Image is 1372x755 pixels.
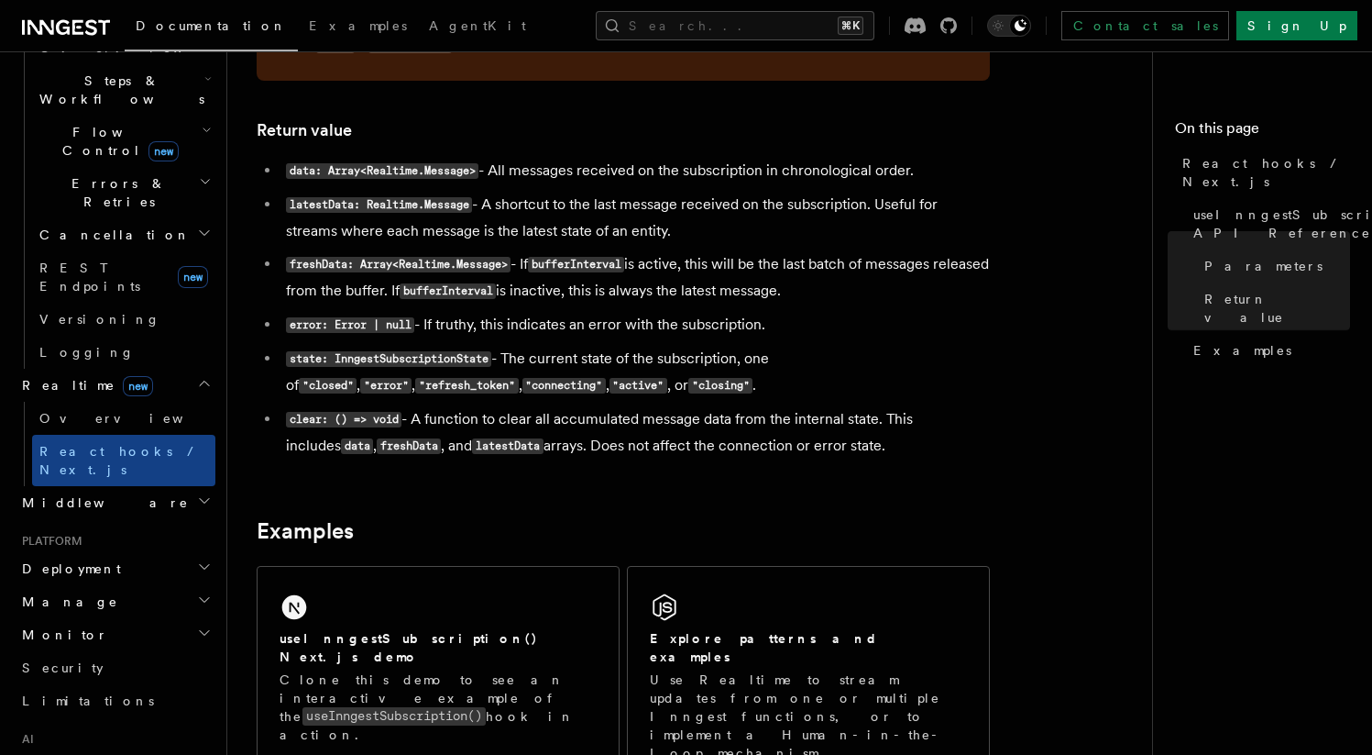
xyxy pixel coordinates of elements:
[32,226,191,244] span: Cancellation
[15,732,34,747] span: AI
[257,117,352,143] a: Return value
[1061,11,1229,40] a: Contact sales
[15,494,189,512] span: Middleware
[1182,154,1350,191] span: React hooks / Next.js
[15,369,215,402] button: Realtimenew
[528,257,624,272] code: bufferInterval
[609,378,667,394] code: "active"
[280,251,990,305] li: - If is active, this will be the last batch of messages released from the buffer. If is inactive,...
[298,6,418,50] a: Examples
[341,439,373,454] code: data
[15,618,215,651] button: Monitor
[15,31,215,369] div: Inngest Functions
[286,317,414,333] code: error: Error | null
[522,378,606,394] code: "connecting"
[136,18,287,33] span: Documentation
[302,707,486,725] code: useInngestSubscription()
[39,444,202,477] span: React hooks / Next.js
[418,6,537,50] a: AgentKit
[415,378,518,394] code: "refresh_token"
[377,439,441,454] code: freshData
[1186,334,1350,367] a: Examples
[360,378,412,394] code: "error"
[280,158,990,184] li: - All messages received on the subscription in chronological order.
[429,18,526,33] span: AgentKit
[15,593,118,611] span: Manage
[1186,198,1350,250] a: useInngestSubscription() API Reference
[688,378,752,394] code: "closing"
[286,257,510,272] code: freshData: Array<Realtime.Message>
[299,378,357,394] code: "closed"
[1197,283,1350,334] a: Return value
[15,552,215,585] button: Deployment
[1175,147,1350,198] a: React hooks / Next.js
[257,518,354,544] a: Examples
[32,251,215,303] a: REST Endpointsnew
[280,406,990,460] li: - A function to clear all accumulated message data from the internal state. This includes , , and...
[596,11,874,40] button: Search...⌘K
[15,486,215,519] button: Middleware
[280,312,990,339] li: - If truthy, this indicates an error with the subscription.
[286,197,472,213] code: latestData: Realtime.Message
[15,534,82,549] span: Platform
[32,218,215,251] button: Cancellation
[280,629,597,666] h2: useInngestSubscription() Next.js demo
[838,17,863,35] kbd: ⌘K
[286,163,478,179] code: data: Array<Realtime.Message>
[32,435,215,486] a: React hooks / Next.js
[32,336,215,369] a: Logging
[15,651,215,684] a: Security
[32,167,215,218] button: Errors & Retries
[472,439,543,454] code: latestData
[1175,117,1350,147] h4: On this page
[400,283,496,299] code: bufferInterval
[1204,257,1323,275] span: Parameters
[39,312,160,327] span: Versioning
[22,694,154,708] span: Limitations
[987,15,1031,37] button: Toggle dark mode
[1197,250,1350,283] a: Parameters
[1193,341,1291,360] span: Examples
[286,412,401,427] code: clear: () => void
[650,629,967,666] h2: Explore patterns and examples
[22,661,104,675] span: Security
[39,345,135,360] span: Logging
[32,64,215,116] button: Steps & Workflows
[32,303,215,336] a: Versioning
[15,376,153,394] span: Realtime
[32,174,199,211] span: Errors & Retries
[39,261,140,294] span: REST Endpoints
[280,671,597,744] p: Clone this demo to see an interactive example of the hook in action.
[123,376,153,396] span: new
[32,72,204,108] span: Steps & Workflows
[280,346,990,399] li: - The current state of the subscription, one of , , , , , or .
[32,402,215,435] a: Overview
[1236,11,1357,40] a: Sign Up
[178,266,208,288] span: new
[15,402,215,486] div: Realtimenew
[15,684,215,717] a: Limitations
[32,123,202,160] span: Flow Control
[280,192,990,244] li: - A shortcut to the last message received on the subscription. Useful for streams where each mess...
[125,6,298,51] a: Documentation
[286,351,491,367] code: state: InngestSubscriptionState
[32,116,215,167] button: Flow Controlnew
[15,560,121,578] span: Deployment
[309,18,407,33] span: Examples
[148,141,179,161] span: new
[39,411,228,426] span: Overview
[1204,290,1350,327] span: Return value
[15,626,108,644] span: Monitor
[15,585,215,618] button: Manage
